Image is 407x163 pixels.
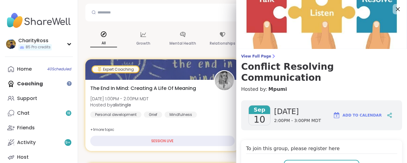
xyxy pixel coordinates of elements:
[67,111,70,116] span: 18
[5,135,73,150] a: Activity9+
[112,102,131,108] b: alixtingle
[90,112,141,118] div: Personal development
[17,124,35,131] div: Friends
[67,81,72,86] iframe: Spotlight
[274,107,321,117] span: [DATE]
[144,112,162,118] div: Grief
[47,67,71,72] span: 40 Scheduled
[17,110,30,117] div: Chat
[241,54,402,83] a: View Full PageConflict Resolving Communication
[17,139,36,146] div: Activity
[90,136,235,146] div: SESSION LIVE
[5,120,73,135] a: Friends
[254,114,265,125] span: 10
[6,39,16,49] img: CharityRoss
[136,40,150,47] p: Growth
[5,91,73,106] a: Support
[90,102,148,108] span: Hosted by
[215,71,234,90] img: alixtingle
[246,145,397,154] h4: To join this group, please register here
[249,106,270,114] span: Sep
[5,10,73,31] img: ShareWell Nav Logo
[90,39,117,47] p: All
[66,140,71,145] span: 9 +
[165,112,197,118] div: Mindfulness
[268,86,287,93] a: Mpumi
[90,85,196,92] span: The End In Mind: Creating A Life Of Meaning
[5,106,73,120] a: Chat18
[17,154,29,161] div: Host
[17,95,37,102] div: Support
[5,62,73,76] a: Home40Scheduled
[18,37,52,44] div: CharityRoss
[330,108,384,123] button: Add to Calendar
[170,40,196,47] p: Mental Health
[241,61,402,83] h3: Conflict Resolving Communication
[274,118,321,124] span: 2:00PM - 3:00PM MDT
[210,40,235,47] p: Relationships
[241,86,402,93] h4: Hosted by:
[92,66,139,72] div: Expert Coaching
[90,96,148,102] span: [DATE] 1:00PM - 2:00PM MDT
[17,66,32,72] div: Home
[343,113,382,118] span: Add to Calendar
[26,45,51,50] span: 85 Pro credits
[241,54,402,59] span: View Full Page
[333,112,340,119] img: ShareWell Logomark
